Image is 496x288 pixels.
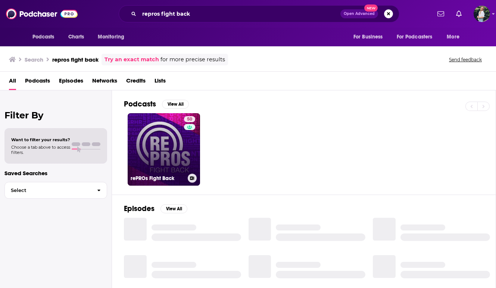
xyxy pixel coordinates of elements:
[344,12,375,16] span: Open Advanced
[128,113,200,186] a: 50rePROs Fight Back
[442,30,469,44] button: open menu
[474,6,490,22] span: Logged in as ginny24232
[98,32,124,42] span: Monitoring
[32,32,54,42] span: Podcasts
[160,204,187,213] button: View All
[6,7,78,21] img: Podchaser - Follow, Share and Rate Podcasts
[124,204,187,213] a: EpisodesView All
[4,182,107,199] button: Select
[474,6,490,22] button: Show profile menu
[68,32,84,42] span: Charts
[27,30,64,44] button: open menu
[4,110,107,121] h2: Filter By
[124,99,156,109] h2: Podcasts
[155,75,166,90] a: Lists
[397,32,433,42] span: For Podcasters
[9,75,16,90] a: All
[353,32,383,42] span: For Business
[11,145,70,155] span: Choose a tab above to access filters.
[447,56,484,63] button: Send feedback
[160,55,225,64] span: for more precise results
[392,30,443,44] button: open menu
[184,116,195,122] a: 50
[162,100,189,109] button: View All
[447,32,459,42] span: More
[5,188,91,193] span: Select
[434,7,447,20] a: Show notifications dropdown
[25,56,43,63] h3: Search
[187,116,192,123] span: 50
[139,8,340,20] input: Search podcasts, credits, & more...
[92,75,117,90] a: Networks
[59,75,83,90] a: Episodes
[93,30,134,44] button: open menu
[131,175,185,182] h3: rePROs Fight Back
[474,6,490,22] img: User Profile
[348,30,392,44] button: open menu
[124,204,155,213] h2: Episodes
[364,4,378,12] span: New
[63,30,89,44] a: Charts
[52,56,99,63] h3: repros fight back
[119,5,399,22] div: Search podcasts, credits, & more...
[453,7,465,20] a: Show notifications dropdown
[4,170,107,177] p: Saved Searches
[25,75,50,90] a: Podcasts
[124,99,189,109] a: PodcastsView All
[11,137,70,142] span: Want to filter your results?
[126,75,146,90] a: Credits
[340,9,378,18] button: Open AdvancedNew
[104,55,159,64] a: Try an exact match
